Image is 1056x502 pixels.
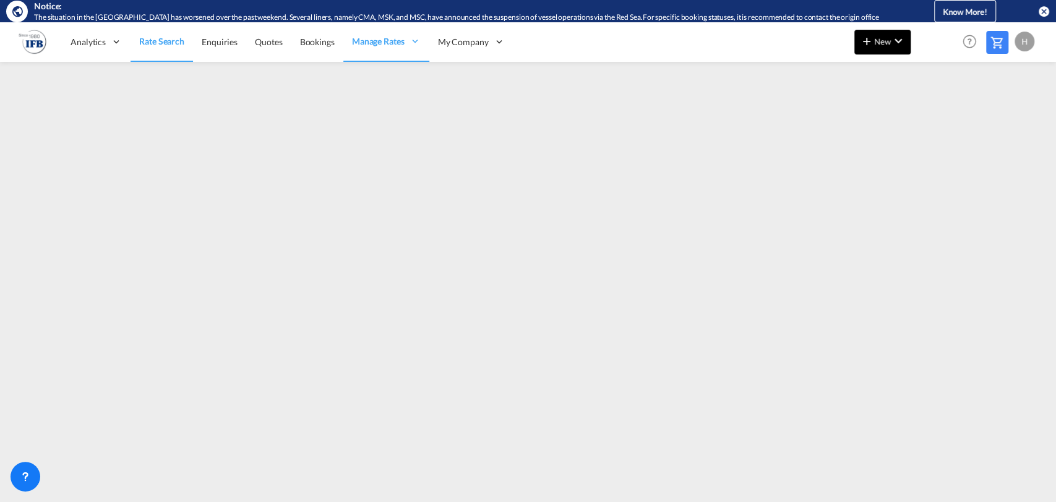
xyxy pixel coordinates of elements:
[438,36,489,48] span: My Company
[62,22,131,62] div: Analytics
[255,37,282,47] span: Quotes
[891,33,906,48] md-icon: icon-chevron-down
[246,22,291,62] a: Quotes
[959,31,980,52] span: Help
[34,12,893,23] div: The situation in the Red Sea has worsened over the past weekend. Several liners, namely CMA, MSK,...
[859,37,906,46] span: New
[193,22,246,62] a: Enquiries
[11,5,24,17] md-icon: icon-earth
[202,37,238,47] span: Enquiries
[959,31,986,53] div: Help
[943,7,987,17] span: Know More!
[859,33,874,48] md-icon: icon-plus 400-fg
[1037,5,1050,17] button: icon-close-circle
[429,22,513,62] div: My Company
[854,30,911,54] button: icon-plus 400-fgNewicon-chevron-down
[19,28,46,56] img: b628ab10256c11eeb52753acbc15d091.png
[1015,32,1034,51] div: H
[131,22,193,62] a: Rate Search
[71,36,106,48] span: Analytics
[352,35,405,48] span: Manage Rates
[300,37,335,47] span: Bookings
[139,36,184,46] span: Rate Search
[343,22,429,62] div: Manage Rates
[291,22,343,62] a: Bookings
